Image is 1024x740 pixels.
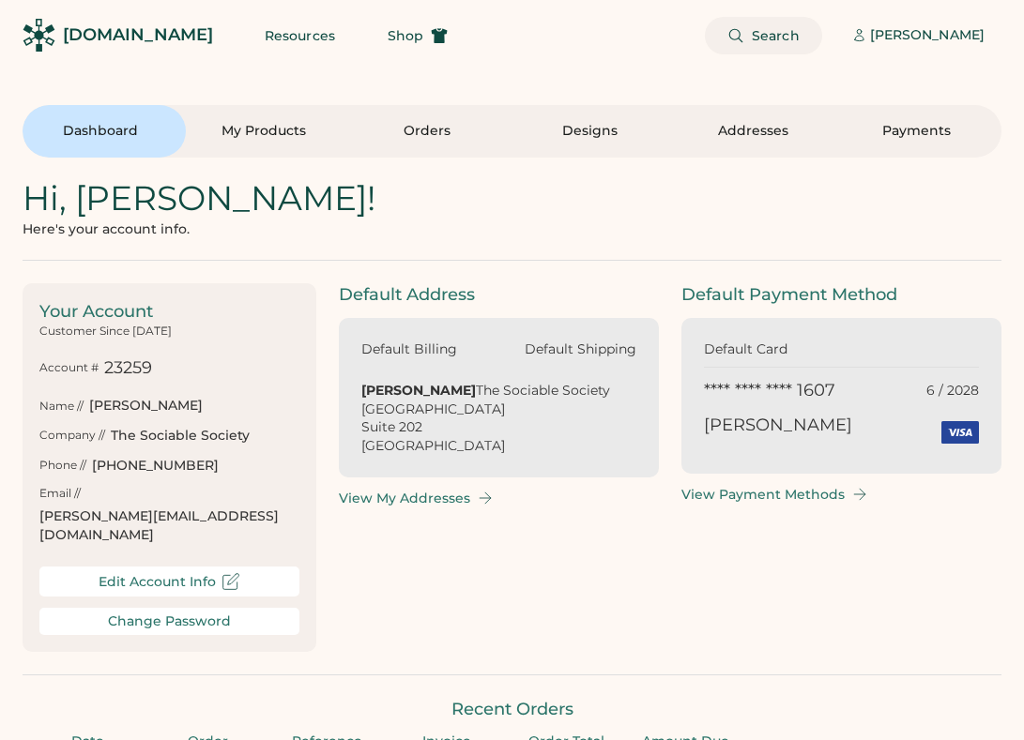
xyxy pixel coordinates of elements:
[388,29,423,42] span: Shop
[525,340,636,359] div: Default Shipping
[23,221,190,237] div: Here's your account info.
[23,698,1001,721] div: Recent Orders
[99,574,216,590] div: Edit Account Info
[681,283,1001,307] div: Default Payment Method
[39,324,172,340] div: Customer Since [DATE]
[89,397,203,415] div: [PERSON_NAME]
[39,300,299,324] div: Your Account
[530,122,649,141] div: Designs
[704,414,930,437] div: [PERSON_NAME]
[694,122,812,141] div: Addresses
[39,458,86,474] div: Phone //
[681,487,845,503] div: View Payment Methods
[23,174,375,221] div: Hi, [PERSON_NAME]!
[104,356,152,380] div: 23259
[111,427,250,446] div: The Sociable Society
[39,428,105,444] div: Company //
[63,23,213,47] div: [DOMAIN_NAME]
[92,457,219,476] div: [PHONE_NUMBER]
[870,26,985,45] div: [PERSON_NAME]
[23,19,55,52] img: Rendered Logo - Screens
[39,360,99,376] div: Account #
[941,414,979,451] img: visa.svg
[365,17,470,54] button: Shop
[39,486,81,502] div: Email //
[361,382,476,399] strong: [PERSON_NAME]
[108,613,231,629] div: Change Password
[242,17,358,54] button: Resources
[39,399,84,415] div: Name //
[339,283,659,307] div: Default Address
[361,382,636,455] div: The Sociable Society [GEOGRAPHIC_DATA] Suite 202 [GEOGRAPHIC_DATA]
[705,17,822,54] button: Search
[926,382,979,400] div: 6 / 2028
[368,122,486,141] div: Orders
[41,122,160,141] div: Dashboard
[857,122,975,141] div: Payments
[339,491,470,506] div: View My Addresses
[39,507,299,544] div: [PERSON_NAME][EMAIL_ADDRESS][DOMAIN_NAME]
[704,340,842,359] div: Default Card
[205,122,323,141] div: My Products
[752,29,800,42] span: Search
[361,340,457,359] div: Default Billing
